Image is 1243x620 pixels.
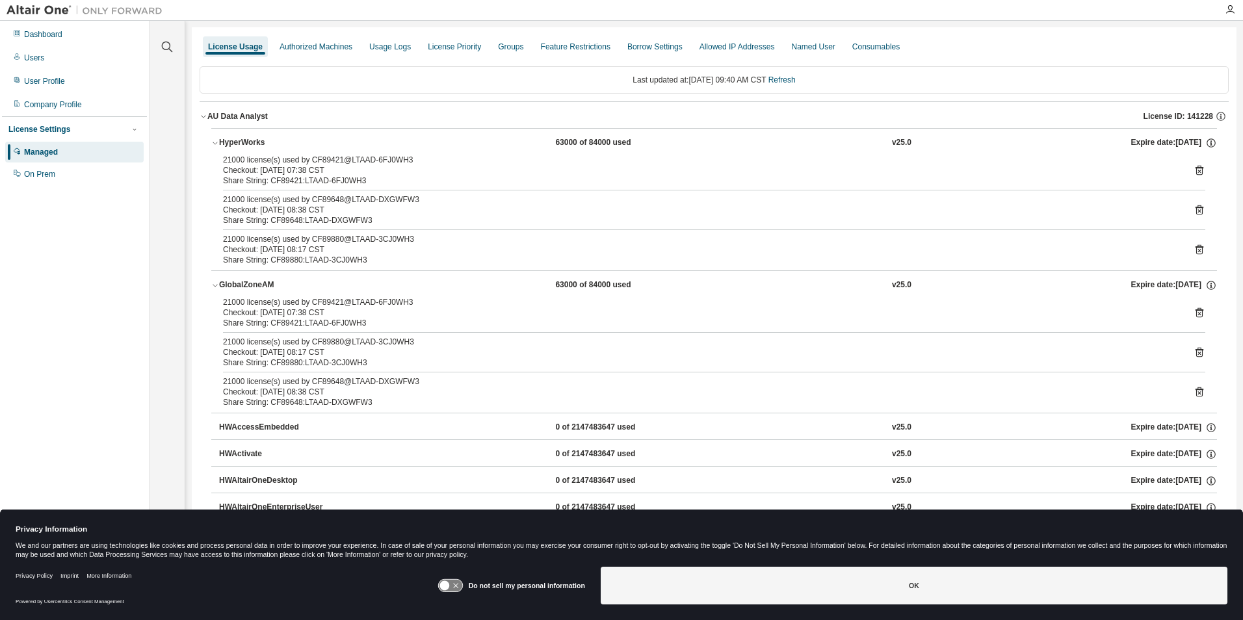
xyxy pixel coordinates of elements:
span: License ID: 141228 [1144,111,1213,122]
div: Feature Restrictions [541,42,610,52]
div: Expire date: [DATE] [1131,422,1216,433]
button: HWAccessEmbedded0 of 2147483647 usedv25.0Expire date:[DATE] [219,413,1217,442]
div: Expire date: [DATE] [1131,475,1216,487]
div: Named User [791,42,835,52]
div: HWAccessEmbedded [219,422,336,433]
div: v25.0 [892,502,911,513]
div: Managed [24,147,58,157]
div: Consumables [852,42,900,52]
div: 63000 of 84000 used [555,279,672,291]
button: AU Data AnalystLicense ID: 141228 [200,102,1229,131]
div: License Priority [428,42,481,52]
a: Refresh [768,75,796,84]
div: Share String: CF89648:LTAAD-DXGWFW3 [223,215,1174,226]
div: 21000 license(s) used by CF89648@LTAAD-DXGWFW3 [223,194,1174,205]
button: GlobalZoneAM63000 of 84000 usedv25.0Expire date:[DATE] [211,271,1217,300]
div: Expire date: [DATE] [1131,279,1216,291]
div: HWActivate [219,448,336,460]
div: Users [24,53,44,63]
div: Company Profile [24,99,82,110]
div: 21000 license(s) used by CF89421@LTAAD-6FJ0WH3 [223,297,1174,307]
div: Share String: CF89421:LTAAD-6FJ0WH3 [223,175,1174,186]
div: User Profile [24,76,65,86]
div: Share String: CF89421:LTAAD-6FJ0WH3 [223,318,1174,328]
div: Checkout: [DATE] 08:38 CST [223,205,1174,215]
div: 0 of 2147483647 used [555,502,672,513]
div: AU Data Analyst [207,111,268,122]
div: Checkout: [DATE] 07:38 CST [223,307,1174,318]
div: 21000 license(s) used by CF89880@LTAAD-3CJ0WH3 [223,234,1174,244]
div: Last updated at: [DATE] 09:40 AM CST [200,66,1229,94]
div: Expire date: [DATE] [1131,502,1216,513]
div: Checkout: [DATE] 08:17 CST [223,347,1174,357]
div: Share String: CF89880:LTAAD-3CJ0WH3 [223,255,1174,265]
div: Share String: CF89880:LTAAD-3CJ0WH3 [223,357,1174,368]
div: Groups [498,42,523,52]
div: GlobalZoneAM [219,279,336,291]
div: Share String: CF89648:LTAAD-DXGWFW3 [223,397,1174,407]
button: HWAltairOneEnterpriseUser0 of 2147483647 usedv25.0Expire date:[DATE] [219,493,1217,522]
div: v25.0 [892,137,911,149]
div: HyperWorks [219,137,336,149]
div: v25.0 [892,448,911,460]
div: 21000 license(s) used by CF89880@LTAAD-3CJ0WH3 [223,337,1174,347]
div: 21000 license(s) used by CF89648@LTAAD-DXGWFW3 [223,376,1174,387]
button: HyperWorks63000 of 84000 usedv25.0Expire date:[DATE] [211,129,1217,157]
div: v25.0 [892,475,911,487]
button: HWActivate0 of 2147483647 usedv25.0Expire date:[DATE] [219,440,1217,469]
div: v25.0 [892,279,911,291]
div: Checkout: [DATE] 08:17 CST [223,244,1174,255]
div: Expire date: [DATE] [1131,137,1216,149]
div: v25.0 [892,422,911,433]
div: Allowed IP Addresses [700,42,775,52]
div: License Usage [208,42,263,52]
div: Borrow Settings [627,42,683,52]
div: 21000 license(s) used by CF89421@LTAAD-6FJ0WH3 [223,155,1174,165]
div: 0 of 2147483647 used [555,422,672,433]
div: On Prem [24,169,55,179]
div: License Settings [8,124,70,135]
div: Expire date: [DATE] [1131,448,1216,460]
div: HWAltairOneDesktop [219,475,336,487]
div: Usage Logs [369,42,411,52]
div: Checkout: [DATE] 08:38 CST [223,387,1174,397]
div: 63000 of 84000 used [555,137,672,149]
div: Dashboard [24,29,62,40]
button: HWAltairOneDesktop0 of 2147483647 usedv25.0Expire date:[DATE] [219,467,1217,495]
div: Authorized Machines [280,42,352,52]
div: 0 of 2147483647 used [555,475,672,487]
img: Altair One [7,4,169,17]
div: 0 of 2147483647 used [555,448,672,460]
div: HWAltairOneEnterpriseUser [219,502,336,513]
div: Checkout: [DATE] 07:38 CST [223,165,1174,175]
